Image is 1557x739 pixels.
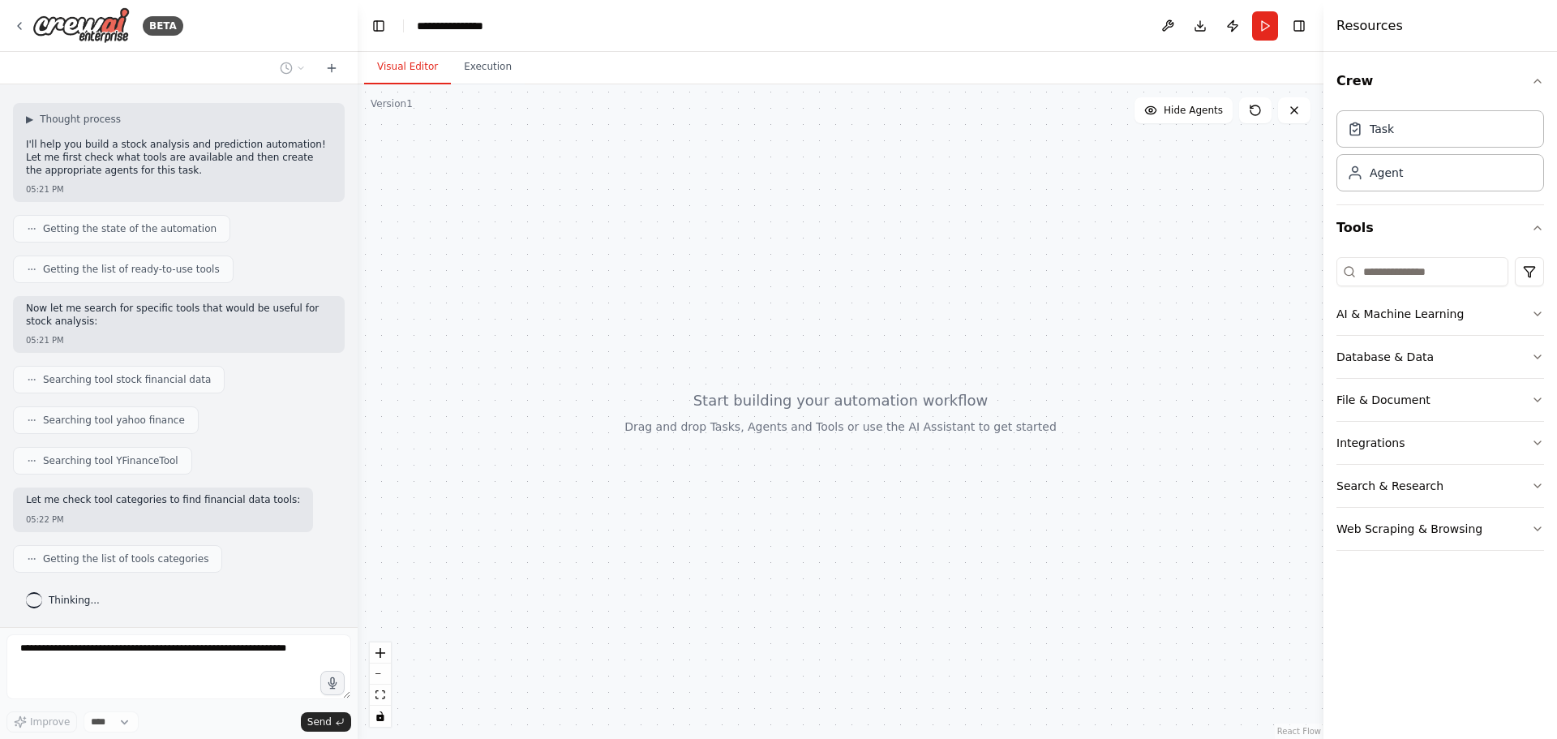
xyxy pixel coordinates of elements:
div: File & Document [1336,392,1430,408]
span: Searching tool yahoo finance [43,414,185,427]
div: Crew [1336,104,1544,204]
div: Integrations [1336,435,1405,451]
span: Searching tool YFinanceTool [43,454,178,467]
button: Hide left sidebar [367,15,390,37]
button: Database & Data [1336,336,1544,378]
div: Web Scraping & Browsing [1336,521,1482,537]
span: Getting the state of the automation [43,222,217,235]
button: Tools [1336,205,1544,251]
div: Version 1 [371,97,413,110]
span: Hide Agents [1164,104,1223,117]
button: Hide right sidebar [1288,15,1310,37]
button: Improve [6,711,77,733]
span: Searching tool stock financial data [43,373,211,386]
p: I'll help you build a stock analysis and prediction automation! Let me first check what tools are... [26,139,332,177]
button: toggle interactivity [370,706,391,727]
div: Search & Research [1336,478,1443,494]
button: Execution [451,50,525,84]
button: ▶Thought process [26,113,121,126]
button: AI & Machine Learning [1336,293,1544,335]
span: Improve [30,715,70,728]
textarea: To enrich screen reader interactions, please activate Accessibility in Grammarly extension settings [6,634,351,699]
span: Send [307,715,332,728]
div: Tools [1336,251,1544,564]
div: Task [1370,121,1394,137]
button: File & Document [1336,379,1544,421]
div: AI & Machine Learning [1336,306,1464,322]
div: Agent [1370,165,1403,181]
div: Database & Data [1336,349,1434,365]
span: Getting the list of tools categories [43,552,208,565]
nav: breadcrumb [417,18,498,34]
button: zoom in [370,642,391,664]
div: BETA [143,16,183,36]
button: Integrations [1336,422,1544,464]
p: Now let me search for specific tools that would be useful for stock analysis: [26,303,332,328]
a: React Flow attribution [1277,727,1321,736]
button: Hide Agents [1135,97,1233,123]
span: Thought process [40,113,121,126]
h4: Resources [1336,16,1403,36]
div: 05:22 PM [26,513,300,526]
button: Crew [1336,58,1544,104]
div: 05:21 PM [26,183,332,195]
button: Send [301,712,351,732]
p: Let me check tool categories to find financial data tools: [26,494,300,507]
button: Start a new chat [319,58,345,78]
button: Click to speak your automation idea [320,671,345,695]
button: zoom out [370,664,391,685]
span: ▶ [26,113,33,126]
button: Search & Research [1336,465,1544,507]
div: 05:21 PM [26,334,332,346]
button: Switch to previous chat [273,58,312,78]
img: Logo [32,7,130,44]
span: Thinking... [49,594,100,607]
span: Getting the list of ready-to-use tools [43,263,220,276]
button: Visual Editor [364,50,451,84]
div: React Flow controls [370,642,391,727]
button: Web Scraping & Browsing [1336,508,1544,550]
button: fit view [370,685,391,706]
